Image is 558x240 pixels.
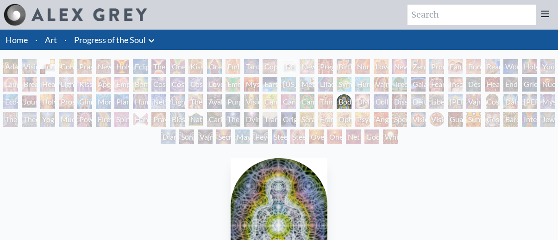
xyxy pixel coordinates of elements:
div: Fear [429,77,444,92]
div: Purging [226,94,240,109]
div: Body/Mind as a Vibratory Field of Energy [337,94,351,109]
div: Prostration [59,94,74,109]
div: Symbiosis: Gall Wasp & Oak Tree [337,77,351,92]
div: Mystic Eye [540,94,555,109]
div: Hands that See [133,112,148,127]
div: Promise [429,59,444,74]
div: Humming Bird [355,77,370,92]
div: Firewalking [96,112,111,127]
div: Monochord [96,94,111,109]
div: Wonder [503,59,518,74]
div: Holy Family [522,59,537,74]
div: Bardo Being [503,112,518,127]
div: Lightweaver [59,77,74,92]
div: Nursing [355,59,370,74]
div: Guardian of Infinite Vision [448,112,463,127]
div: Breathing [22,77,37,92]
div: Spirit Animates the Flesh [114,112,129,127]
div: [DEMOGRAPHIC_DATA] Embryo [281,59,296,74]
div: Song of Vajra Being [179,129,194,144]
div: Earth Energies [263,77,277,92]
div: Vision [PERSON_NAME] [429,112,444,127]
div: Vajra Being [198,129,213,144]
div: Headache [485,77,500,92]
div: Human Geometry [133,94,148,109]
a: Progress of the Soul [74,33,146,46]
div: Dalai Lama [503,94,518,109]
div: Holy Grail [114,59,129,74]
div: Birth [337,59,351,74]
div: Aperture [96,77,111,92]
div: Love is a Cosmic Force [207,77,222,92]
div: Power to the Peaceful [77,112,92,127]
div: Insomnia [448,77,463,92]
div: Praying [77,59,92,74]
div: Bond [133,77,148,92]
div: Copulating [263,59,277,74]
div: Net of Being [346,129,361,144]
div: Reading [485,59,500,74]
div: Godself [364,129,379,144]
div: Cannabis Sutra [281,94,296,109]
div: Transfiguration [263,112,277,127]
div: Cosmic Elf [485,112,500,127]
div: Nature of Mind [188,112,203,127]
div: Young & Old [540,59,555,74]
div: Metamorphosis [300,77,314,92]
div: Body, Mind, Spirit [40,59,55,74]
a: Home [6,35,28,45]
div: Tree & Person [392,77,407,92]
div: Secret Writing Being [216,129,231,144]
div: Mudra [59,112,74,127]
div: The Soul Finds It's Way [226,112,240,127]
div: Laughing Man [3,77,18,92]
div: Ocean of Love Bliss [207,59,222,74]
div: Boo-boo [466,59,481,74]
div: Third Eye Tears of Joy [318,94,333,109]
div: Interbeing [522,112,537,127]
div: Spectral Lotus [392,112,407,127]
div: Glimpsing the Empyrean [77,94,92,109]
div: One Taste [170,59,185,74]
div: New Man New Woman [96,59,111,74]
div: Peyote Being [253,129,268,144]
div: Vajra Horse [374,77,389,92]
div: Zena Lotus [411,59,426,74]
div: Emerald Grail [226,77,240,92]
div: Blessing Hand [170,112,185,127]
div: Theologue [22,112,37,127]
a: Art [45,33,57,46]
div: Newborn [300,59,314,74]
div: Dissectional Art for Tool's Lateralus CD [392,94,407,109]
div: Ophanic Eyelash [337,112,351,127]
div: Steeplehead 2 [290,129,305,144]
li: · [31,30,41,50]
div: Angel Skin [374,112,389,127]
div: Steeplehead 1 [272,129,287,144]
div: Despair [466,77,481,92]
div: Adam & Eve [3,59,18,74]
div: New Family [392,59,407,74]
div: White Light [383,129,398,144]
div: Fractal Eyes [318,112,333,127]
div: The Seer [3,112,18,127]
div: Vajra Guru [466,94,481,109]
div: Pregnancy [318,59,333,74]
div: Healing [40,77,55,92]
div: Seraphic Transport Docking on the Third Eye [300,112,314,127]
div: Cosmic Lovers [188,77,203,92]
div: Eclipse [133,59,148,74]
div: Original Face [281,112,296,127]
div: Gaia [411,77,426,92]
div: Mysteriosa 2 [244,77,259,92]
div: Yogi & the Möbius Sphere [40,112,55,127]
div: Contemplation [59,59,74,74]
div: DMT - The Spirit Molecule [355,94,370,109]
div: Mayan Being [235,129,250,144]
div: [US_STATE] Song [281,77,296,92]
div: Tantra [244,59,259,74]
div: Networks [151,94,166,109]
div: Praying Hands [151,112,166,127]
div: Deities & Demons Drinking from the Milky Pool [411,94,426,109]
div: Caring [207,112,222,127]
